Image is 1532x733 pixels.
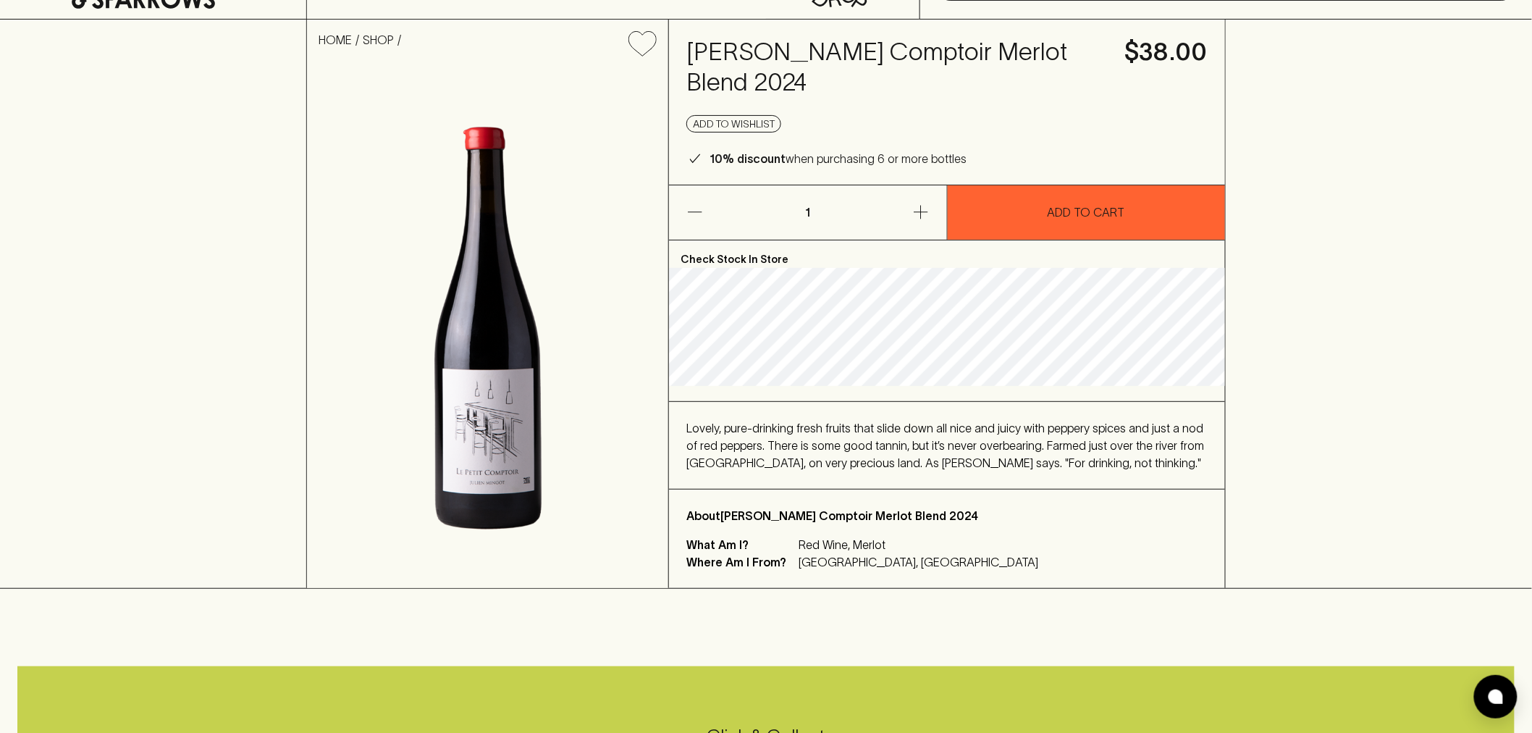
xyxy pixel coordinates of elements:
p: Where Am I From? [686,553,795,571]
a: SHOP [363,33,394,46]
h4: $38.00 [1125,37,1208,67]
button: ADD TO CART [948,185,1225,240]
a: HOME [319,33,352,46]
p: ADD TO CART [1048,204,1125,221]
button: Add to wishlist [623,25,662,62]
h4: [PERSON_NAME] Comptoir Merlot Blend 2024 [686,37,1108,98]
p: 1 [791,185,825,240]
img: 41579.png [307,68,668,588]
p: [GEOGRAPHIC_DATA], [GEOGRAPHIC_DATA] [799,553,1038,571]
p: Check Stock In Store [669,240,1225,268]
span: Lovely, pure-drinking fresh fruits that slide down all nice and juicy with peppery spices and jus... [686,422,1204,469]
p: About [PERSON_NAME] Comptoir Merlot Blend 2024 [686,507,1208,524]
img: bubble-icon [1489,690,1503,704]
p: What Am I? [686,536,795,553]
p: Red Wine, Merlot [799,536,1038,553]
p: when purchasing 6 or more bottles [710,150,967,167]
button: Add to wishlist [686,115,781,133]
b: 10% discount [710,152,786,165]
